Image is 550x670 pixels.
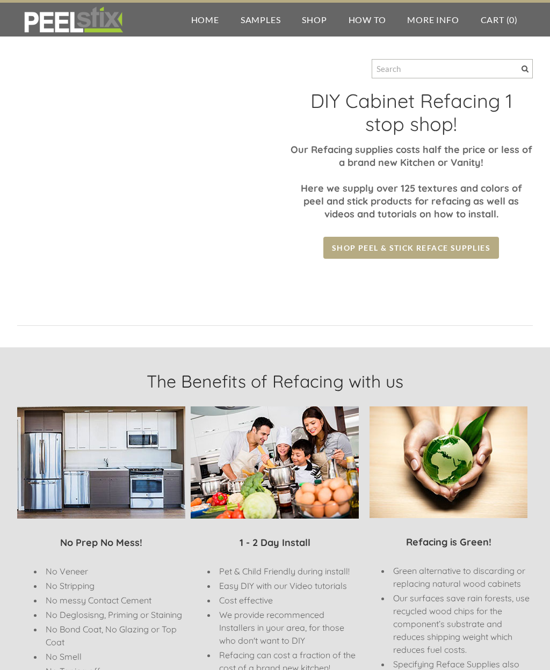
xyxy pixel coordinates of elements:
img: REFACE SUPPLIES [21,6,125,33]
h2: DIY Cabinet Refacing 1 stop shop! [290,89,533,143]
a: More Info [396,3,469,37]
li: No Deglosisng, Priming or Staining [43,608,185,621]
a: Home [180,3,230,37]
li: Cost effective​ [216,594,359,607]
font: The Benefits of Refacing with us [147,370,403,392]
a: Samples [230,3,292,37]
img: Picture [191,406,359,519]
a: How To [338,3,397,37]
strong: No Prep No Mess! [60,536,142,549]
li: No Bond Coat, No Glazing or Top Coat [43,623,185,649]
strong: 1 - 2 Day Install [240,536,310,549]
li: Pet & Child Friendly during install! [216,565,359,578]
a: Shop Peel & Stick Reface Supplies [323,237,499,259]
a: Shop [291,3,337,37]
li: Green alternative to discarding or replacing natural wood cabinets​ [390,564,533,590]
font: Our Refacing supplies costs half the price or less of a brand new Kitchen or Vanity! [291,143,532,169]
li: Our surfaces save rain forests, use recycled wood chips for the component’s substrate and reduces... [390,592,533,656]
a: Cart (0) [470,3,529,37]
li: No Smell [43,650,185,663]
span: Search [522,65,529,72]
font: Here we supply over 125 textures and colors of peel and stick products for refacing as well as vi... [301,182,522,220]
li: No Veneer [43,565,185,578]
li: No messy Contact Cement [43,594,185,607]
input: Search [372,59,533,78]
span: 0 [509,14,515,25]
li: Easy DIY with our Video tutorials [216,579,359,592]
li: No Stripping [43,579,185,592]
strong: Refacing is Green! [406,536,491,548]
img: Picture [17,406,185,519]
img: Picture [370,406,527,518]
li: We provide recommenced Installers in your area, for those who don't want to DIY [216,608,359,647]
